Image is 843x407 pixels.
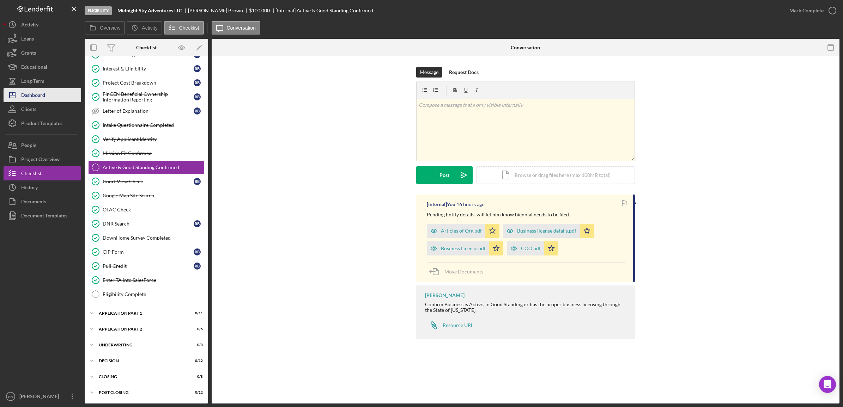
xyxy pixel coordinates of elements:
div: [PERSON_NAME] Brown [188,8,249,13]
a: Long-Term [4,74,81,88]
div: Interest & Eligibility [103,66,194,72]
div: Resource URL [443,322,473,328]
a: OFAC Check [88,203,205,217]
div: Business license details.pdf [517,228,576,234]
div: Eligibility [85,6,112,15]
div: Activity [21,18,38,33]
div: R B [194,79,201,86]
div: 0 / 6 [190,327,203,331]
div: DownHome Survey Completed [103,235,204,241]
div: R B [194,248,201,255]
a: Mission Fit Confirmed [88,146,205,160]
button: KR[PERSON_NAME] [4,389,81,403]
a: Clients [4,102,81,116]
div: Enter TA into SalesForce [103,277,204,283]
div: R B [194,93,201,100]
div: OFAC Check [103,207,204,212]
div: R B [194,178,201,185]
a: Pull CreditRB [88,259,205,273]
button: Dashboard [4,88,81,102]
button: Grants [4,46,81,60]
button: History [4,180,81,195]
div: Business License.pdf [441,246,486,251]
div: 0 / 11 [190,311,203,315]
a: Educational [4,60,81,74]
button: Loans [4,32,81,46]
button: Mark Complete [782,4,839,18]
label: Overview [100,25,120,31]
div: [PERSON_NAME] [18,389,63,405]
div: Mission Fit Confirmed [103,150,204,156]
div: Loans [21,32,34,48]
a: Interest & EligibilityRB [88,62,205,76]
button: Project Overview [4,152,81,166]
div: Underwriting [99,343,185,347]
div: Long-Term [21,74,44,90]
div: Open Intercom Messenger [819,376,836,393]
div: Pull Credit [103,263,194,269]
a: DownHome Survey Completed [88,231,205,245]
a: Letter of ExplanationRB [88,104,205,118]
div: Conversation [511,45,540,50]
div: Eligibility Complete [103,291,204,297]
button: People [4,138,81,152]
button: COO.pdf [507,241,558,255]
p: Pending Entity details, will let him know biennial needs to be filed. [427,211,570,218]
div: DNR Search [103,221,194,227]
div: People [21,138,36,154]
a: Active & Good Standing Confirmed [88,160,205,174]
div: Articles of Org.pdf [441,228,482,234]
button: Business license details.pdf [503,224,594,238]
div: Closing [99,375,185,379]
div: 0 / 8 [190,375,203,379]
button: Request Docs [445,67,482,78]
button: Activity [4,18,81,32]
div: Grants [21,46,36,62]
div: Letter of Explanation [103,108,194,114]
div: Dashboard [21,88,45,104]
a: DNR SearchRB [88,217,205,231]
button: Post [416,166,473,184]
a: FinCEN Beneficial Ownership Information ReportingRB [88,90,205,104]
button: Articles of Org.pdf [427,224,499,238]
text: KR [8,395,13,399]
label: Checklist [179,25,199,31]
div: Checklist [21,166,42,182]
div: 0 / 12 [190,390,203,395]
div: [Internal] You [427,202,455,207]
button: Documents [4,195,81,209]
div: Product Templates [21,116,62,132]
div: Checklist [136,45,157,50]
div: Project Cost Breakdown [103,80,194,86]
div: FinCEN Beneficial Ownership Information Reporting [103,91,194,103]
a: Enter TA into SalesForce [88,273,205,287]
div: 0 / 12 [190,359,203,363]
a: Eligibility Complete [88,287,205,301]
div: Google Map Site Search [103,193,204,198]
div: Decision [99,359,185,363]
button: Business License.pdf [427,241,503,255]
button: Move Documents [427,263,490,280]
a: Resource URL [425,318,473,332]
button: Checklist [4,166,81,180]
div: Application Part 1 [99,311,185,315]
div: 0 / 8 [190,343,203,347]
span: $100,000 [249,7,270,13]
div: [Internal] Active & Good Standing Confirmed [275,8,373,13]
div: Active & Good Standing Confirmed [103,165,204,170]
div: Project Overview [21,152,60,168]
div: Clients [21,102,36,118]
a: Intake Questionnaire Completed [88,118,205,132]
div: R B [194,263,201,270]
div: Intake Questionnaire Completed [103,122,204,128]
div: Documents [21,195,46,210]
button: Checklist [164,21,204,35]
div: Verify Applicant Identity [103,136,204,142]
